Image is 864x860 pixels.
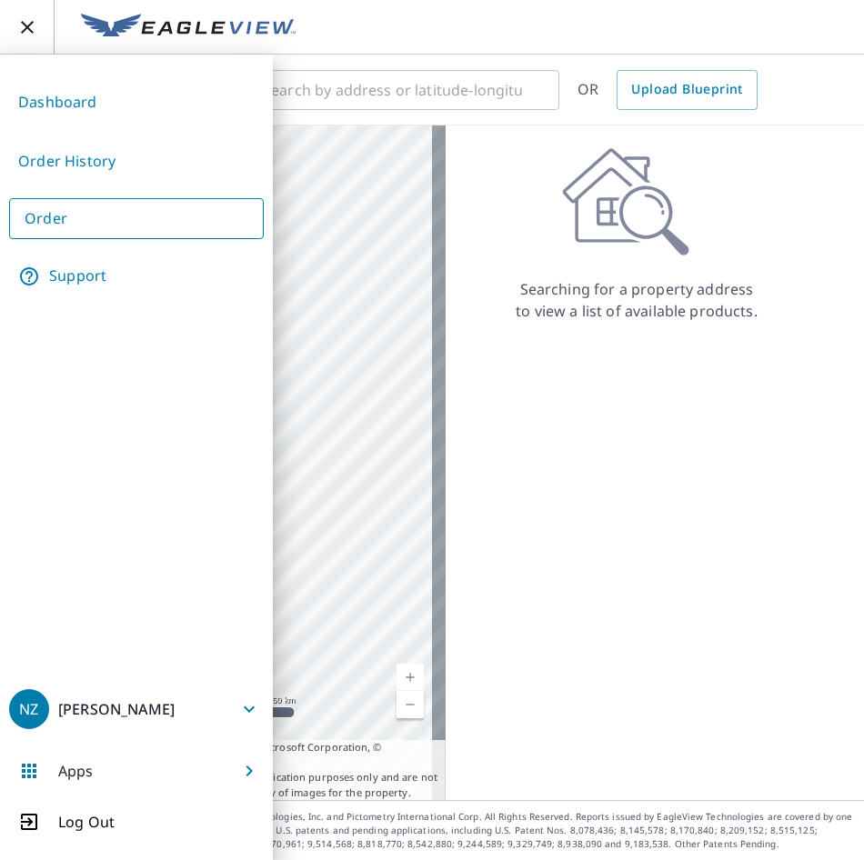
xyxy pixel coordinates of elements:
button: NZ[PERSON_NAME] [9,687,264,731]
img: EV Logo [81,14,296,41]
a: Support [9,254,264,299]
p: Apps [58,760,94,782]
div: NZ [9,689,49,729]
a: Order [9,198,264,239]
a: Order History [9,139,264,184]
p: [PERSON_NAME] [58,699,175,719]
div: OR [578,70,758,110]
input: Search by address or latitude-longitude [263,65,522,115]
p: Log Out [58,811,115,833]
a: Current Level 5, Zoom In [397,664,424,691]
button: Log Out [9,811,264,833]
a: Current Level 5, Zoom Out [397,691,424,718]
a: Dashboard [9,80,264,125]
span: Upload Blueprint [631,78,742,101]
p: © 2025 Eagle View Technologies, Inc. and Pictometry International Corp. All Rights Reserved. Repo... [157,810,855,851]
button: Apps [9,749,264,793]
p: Searching for a property address to view a list of available products. [515,278,759,322]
